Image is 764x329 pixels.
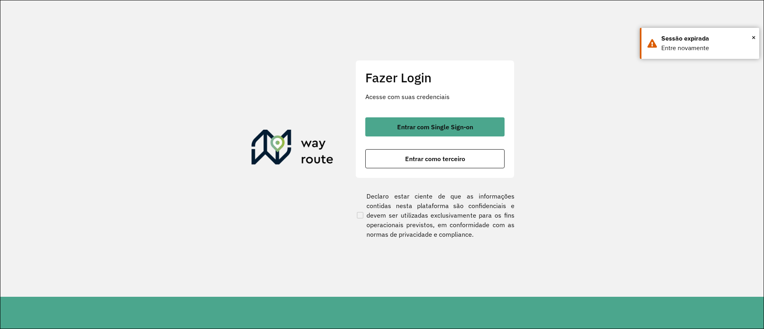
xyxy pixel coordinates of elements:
div: Sessão expirada [661,34,753,43]
div: Entre novamente [661,43,753,53]
h2: Fazer Login [365,70,505,85]
span: × [752,31,756,43]
button: button [365,149,505,168]
p: Acesse com suas credenciais [365,92,505,101]
button: button [365,117,505,136]
img: Roteirizador AmbevTech [251,130,333,168]
button: Close [752,31,756,43]
span: Entrar com Single Sign-on [397,124,473,130]
span: Entrar como terceiro [405,156,465,162]
label: Declaro estar ciente de que as informações contidas nesta plataforma são confidenciais e devem se... [355,191,515,239]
